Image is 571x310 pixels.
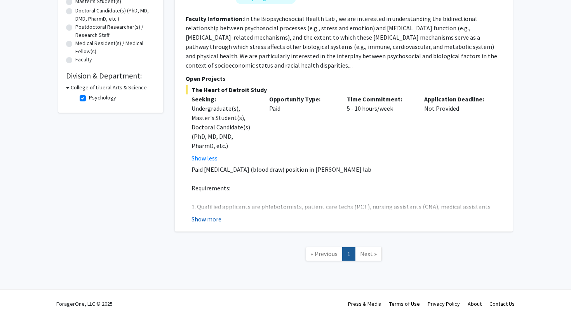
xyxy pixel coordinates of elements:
[66,71,155,80] h2: Division & Department:
[389,300,420,307] a: Terms of Use
[191,184,230,192] span: Requirements:
[191,165,371,173] span: Paid [MEDICAL_DATA] (blood draw) position in [PERSON_NAME] lab
[306,247,343,261] a: Previous Page
[186,85,502,94] span: The Heart of Detroit Study
[311,250,338,258] span: « Previous
[75,56,92,64] label: Faculty
[424,94,490,104] p: Application Deadline:
[175,239,513,271] nav: Page navigation
[75,23,155,39] label: Postdoctoral Researcher(s) / Research Staff
[341,94,419,163] div: 5 - 10 hours/week
[342,247,355,261] a: 1
[191,153,218,163] button: Show less
[428,300,460,307] a: Privacy Policy
[347,94,413,104] p: Time Commitment:
[75,39,155,56] label: Medical Resident(s) / Medical Fellow(s)
[186,74,502,83] p: Open Projects
[191,214,221,224] button: Show more
[186,15,497,69] fg-read-more: In the Biopsychosocial Health Lab , we are interested in understanding the bidirectional relation...
[355,247,382,261] a: Next Page
[191,203,491,220] span: 1. Qualified applicants are phlebotomists, patient care techs (PCT), nursing assistants (CNA), me...
[6,275,33,304] iframe: Chat
[489,300,515,307] a: Contact Us
[71,84,147,92] h3: College of Liberal Arts & Science
[191,94,258,104] p: Seeking:
[263,94,341,163] div: Paid
[186,15,244,23] b: Faculty Information:
[418,94,496,163] div: Not Provided
[191,104,258,150] div: Undergraduate(s), Master's Student(s), Doctoral Candidate(s) (PhD, MD, DMD, PharmD, etc.)
[89,94,116,102] label: Psychology
[75,7,155,23] label: Doctoral Candidate(s) (PhD, MD, DMD, PharmD, etc.)
[269,94,335,104] p: Opportunity Type:
[360,250,377,258] span: Next »
[348,300,381,307] a: Press & Media
[468,300,482,307] a: About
